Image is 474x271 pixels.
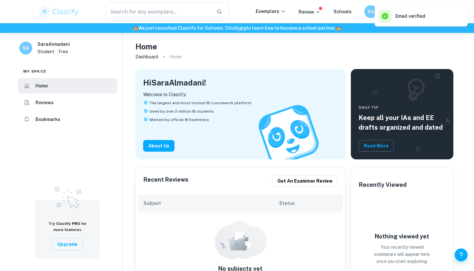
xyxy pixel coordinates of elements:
[170,53,182,60] p: Home
[143,140,174,152] button: About Us
[143,77,206,88] h4: Hi SaraAlmadani !
[143,200,280,207] h6: Subject
[370,232,434,241] h6: Nothing viewed yet
[18,78,117,94] a: Home
[272,175,338,187] button: Get an examiner review
[72,221,80,226] span: PRO
[364,5,377,18] button: SA
[133,25,138,31] span: 🏫
[359,105,446,110] span: Daily Tip
[51,183,84,210] img: Upgrade to Pro
[367,8,375,15] h6: SA
[359,140,394,152] button: Read More
[135,52,158,61] a: Dashboard
[150,100,252,106] span: The largest and most trusted IB coursework platform
[23,68,46,74] span: My space
[143,175,188,187] h6: Recent Reviews
[236,25,246,31] a: here
[106,3,211,21] input: Search for any exemplars...
[279,200,338,207] h6: Status
[370,244,434,265] p: Your recently viewed exemplars will appear here once you start exploring.
[18,95,117,110] a: Reviews
[143,91,338,98] p: Welcome to Clastify:
[35,82,48,89] h6: Home
[52,238,83,250] button: Upgrade
[38,5,79,18] img: Clastify logo
[299,8,321,15] p: Review
[336,25,341,31] span: 🏫
[359,180,407,189] h6: Recently Viewed
[359,113,446,132] h5: Keep all your IAs and EE drafts organized and dated
[135,41,157,52] h4: Home
[35,99,54,106] h6: Reviews
[22,45,30,52] h6: SA
[333,9,351,14] a: Schools
[35,116,60,123] h6: Bookmarks
[18,112,117,127] a: Bookmarks
[58,48,68,55] p: Free
[1,25,473,32] h6: We just launched Clastify for Schools. Click to learn how to become a school partner.
[43,221,92,233] h6: Try Clastify for more features
[37,48,54,55] p: Student
[379,10,425,23] div: Email verified
[150,117,209,123] span: Marked by official IB Examiners
[150,108,214,114] span: Used by over 2 million IB students
[256,8,286,15] p: Exemplars
[455,248,468,261] button: Help and Feedback
[37,41,70,48] h6: SaraAlmadani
